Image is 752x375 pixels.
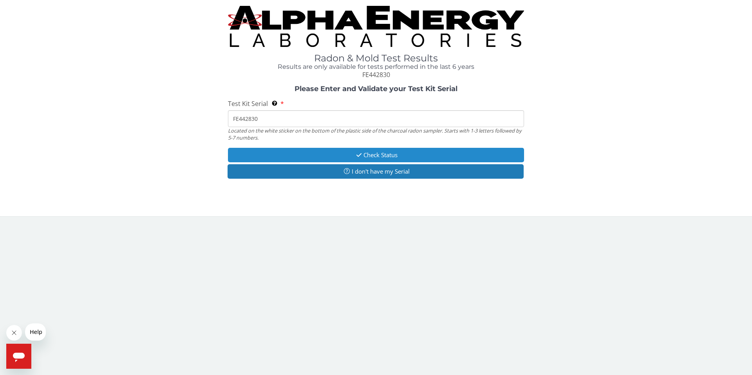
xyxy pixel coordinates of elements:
img: TightCrop.jpg [228,6,524,47]
button: Check Status [228,148,524,162]
iframe: Message from company [25,323,46,341]
div: Located on the white sticker on the bottom of the plastic side of the charcoal radon sampler. Sta... [228,127,524,142]
iframe: Button to launch messaging window [6,344,31,369]
strong: Please Enter and Validate your Test Kit Serial [295,84,457,93]
button: I don't have my Serial [228,164,524,179]
h1: Radon & Mold Test Results [228,53,524,63]
span: FE442830 [362,70,390,79]
h4: Results are only available for tests performed in the last 6 years [228,63,524,70]
span: Test Kit Serial [228,99,268,108]
iframe: Close message [6,325,22,341]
